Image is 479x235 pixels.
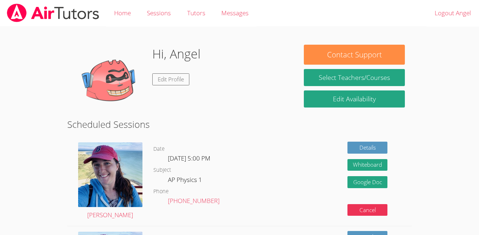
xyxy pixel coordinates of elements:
button: Cancel [347,204,387,216]
button: Contact Support [304,45,405,65]
h2: Scheduled Sessions [67,117,412,131]
dt: Subject [153,166,171,175]
a: Edit Availability [304,90,405,108]
span: Messages [221,9,249,17]
h1: Hi, Angel [152,45,201,63]
a: [PHONE_NUMBER] [168,196,220,205]
dt: Phone [153,187,169,196]
button: Whiteboard [347,159,387,171]
a: [PERSON_NAME] [78,142,142,220]
dd: AP Physics 1 [168,175,204,187]
a: Edit Profile [152,73,189,85]
img: default.png [74,45,146,117]
img: avatar.png [78,142,142,207]
a: Google Doc [347,176,387,188]
span: [DATE] 5:00 PM [168,154,210,162]
dt: Date [153,145,165,154]
a: Details [347,142,387,154]
img: airtutors_banner-c4298cdbf04f3fff15de1276eac7730deb9818008684d7c2e4769d2f7ddbe033.png [6,4,100,22]
a: Select Teachers/Courses [304,69,405,86]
